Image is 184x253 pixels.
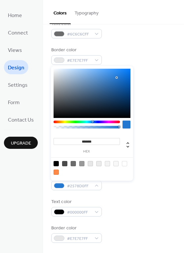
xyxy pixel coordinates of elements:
span: #E7E7E7FF [67,235,91,242]
span: Form [8,98,20,108]
span: Home [8,11,22,21]
span: #000000FF [67,209,91,216]
span: #E7E7E7FF [67,57,91,64]
a: Connect [4,25,32,39]
span: Contact Us [8,115,34,125]
div: rgb(255, 255, 255) [122,161,127,166]
div: Text color [51,198,101,205]
span: #6C6C6CFF [67,31,91,38]
span: #2578D0FF [67,183,91,190]
div: rgb(248, 248, 248) [113,161,119,166]
div: rgb(153, 153, 153) [79,161,84,166]
div: rgb(74, 74, 74) [62,161,67,166]
div: rgb(255, 137, 70) [54,170,59,175]
div: Border color [51,225,101,232]
span: Upgrade [11,140,31,147]
div: rgb(108, 108, 108) [71,161,76,166]
div: Text color [51,20,101,27]
span: Connect [8,28,28,38]
div: rgb(243, 243, 243) [105,161,110,166]
a: Settings [4,78,32,92]
a: Views [4,43,26,57]
a: Design [4,60,28,74]
span: Views [8,45,22,56]
button: Upgrade [4,137,38,149]
label: hex [54,150,120,153]
div: rgb(231, 231, 231) [88,161,93,166]
a: Home [4,8,26,22]
div: rgb(0, 0, 0) [54,161,59,166]
a: Form [4,95,24,109]
a: Contact Us [4,112,38,126]
div: rgb(235, 235, 235) [96,161,102,166]
span: Design [8,63,24,73]
div: Border color [51,47,101,54]
span: Settings [8,80,28,90]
